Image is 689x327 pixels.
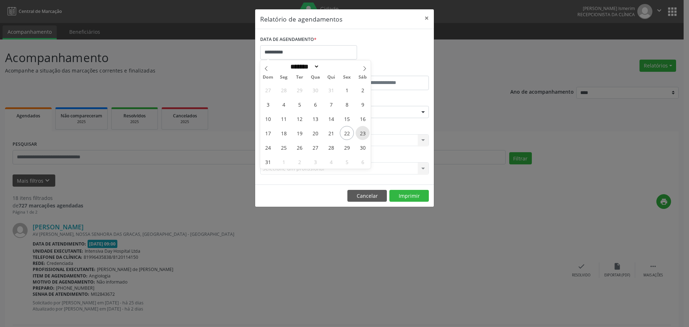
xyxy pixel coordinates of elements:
[324,83,338,97] span: Julho 31, 2025
[340,97,354,111] span: Agosto 8, 2025
[389,190,429,202] button: Imprimir
[356,112,370,126] span: Agosto 16, 2025
[308,140,322,154] span: Agosto 27, 2025
[355,75,371,80] span: Sáb
[339,75,355,80] span: Sex
[356,83,370,97] span: Agosto 2, 2025
[324,140,338,154] span: Agosto 28, 2025
[340,126,354,140] span: Agosto 22, 2025
[420,9,434,27] button: Close
[308,126,322,140] span: Agosto 20, 2025
[308,75,323,80] span: Qua
[292,83,306,97] span: Julho 29, 2025
[346,65,429,76] label: ATÉ
[292,112,306,126] span: Agosto 12, 2025
[292,97,306,111] span: Agosto 5, 2025
[356,97,370,111] span: Agosto 9, 2025
[319,63,343,70] input: Year
[308,97,322,111] span: Agosto 6, 2025
[277,112,291,126] span: Agosto 11, 2025
[261,126,275,140] span: Agosto 17, 2025
[324,112,338,126] span: Agosto 14, 2025
[323,75,339,80] span: Qui
[277,83,291,97] span: Julho 28, 2025
[261,83,275,97] span: Julho 27, 2025
[277,140,291,154] span: Agosto 25, 2025
[356,140,370,154] span: Agosto 30, 2025
[308,155,322,169] span: Setembro 3, 2025
[324,126,338,140] span: Agosto 21, 2025
[340,112,354,126] span: Agosto 15, 2025
[260,14,342,24] h5: Relatório de agendamentos
[340,155,354,169] span: Setembro 5, 2025
[356,126,370,140] span: Agosto 23, 2025
[292,140,306,154] span: Agosto 26, 2025
[340,83,354,97] span: Agosto 1, 2025
[261,140,275,154] span: Agosto 24, 2025
[356,155,370,169] span: Setembro 6, 2025
[324,155,338,169] span: Setembro 4, 2025
[261,155,275,169] span: Agosto 31, 2025
[261,97,275,111] span: Agosto 3, 2025
[261,112,275,126] span: Agosto 10, 2025
[276,75,292,80] span: Seg
[292,155,306,169] span: Setembro 2, 2025
[340,140,354,154] span: Agosto 29, 2025
[260,75,276,80] span: Dom
[260,34,317,45] label: DATA DE AGENDAMENTO
[277,97,291,111] span: Agosto 4, 2025
[288,63,319,70] select: Month
[292,75,308,80] span: Ter
[277,126,291,140] span: Agosto 18, 2025
[292,126,306,140] span: Agosto 19, 2025
[347,190,387,202] button: Cancelar
[324,97,338,111] span: Agosto 7, 2025
[308,112,322,126] span: Agosto 13, 2025
[308,83,322,97] span: Julho 30, 2025
[277,155,291,169] span: Setembro 1, 2025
